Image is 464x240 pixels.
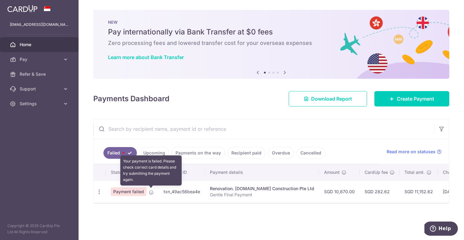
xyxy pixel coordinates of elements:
span: Amount [324,169,340,175]
td: SGD 282.62 [360,180,400,203]
a: Download Report [289,91,367,106]
span: Payment failed [111,187,146,196]
p: [EMAIL_ADDRESS][DOMAIN_NAME] [10,22,69,28]
img: Bank transfer banner [93,10,449,79]
span: CardUp fee [365,169,388,175]
span: Pay [20,56,60,62]
span: Refer & Save [20,71,60,77]
a: Failed [103,147,137,159]
td: SGD 11,152.62 [400,180,438,203]
span: Status [111,169,124,175]
iframe: Opens a widget where you can find more information [424,222,458,237]
a: Cancelled [296,147,325,159]
a: Read more on statuses [387,149,442,155]
img: CardUp [7,5,37,12]
span: Read more on statuses [387,149,435,155]
a: Recipient paid [227,147,265,159]
span: Download Report [311,95,352,102]
th: Payment details [205,164,319,180]
a: Overdue [268,147,294,159]
th: Payment ID [159,164,205,180]
td: SGD 10,870.00 [319,180,360,203]
h6: Zero processing fees and lowered transfer cost for your overseas expenses [108,39,435,47]
h4: Payments Dashboard [93,93,169,104]
span: Support [20,86,60,92]
p: Gentle Final Payment [210,192,314,198]
input: Search by recipient name, payment id or reference [94,119,434,139]
div: Your payment is failed. Please check correct card details and try submitting the payment again. [120,155,182,186]
span: Home [20,42,60,48]
p: NEW [108,20,435,25]
a: Create Payment [374,91,449,106]
span: Total amt. [404,169,425,175]
div: Renovation. [DOMAIN_NAME] Construction Pte Ltd [210,186,314,192]
a: Learn more about Bank Transfer [108,54,184,60]
span: Create Payment [397,95,434,102]
a: Upcoming [139,147,169,159]
td: txn_49ac56bea4e [159,180,205,203]
span: Settings [20,101,60,107]
h5: Pay internationally via Bank Transfer at $0 fees [108,27,435,37]
a: Payments on the way [172,147,225,159]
